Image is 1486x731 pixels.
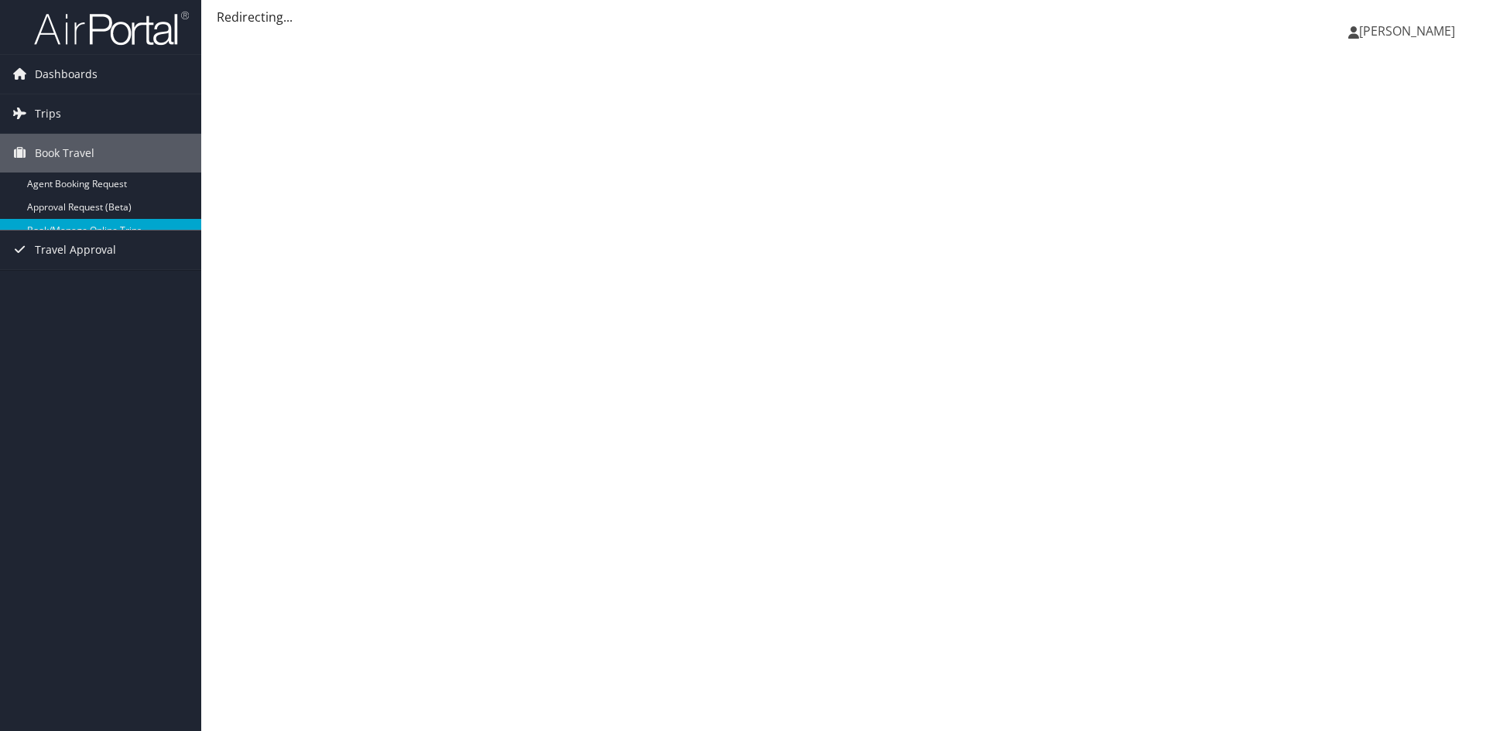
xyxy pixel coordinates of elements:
span: [PERSON_NAME] [1359,22,1455,39]
img: airportal-logo.png [34,10,189,46]
div: Redirecting... [217,8,1471,26]
span: Book Travel [35,134,94,173]
span: Travel Approval [35,231,116,269]
span: Trips [35,94,61,133]
span: Dashboards [35,55,98,94]
a: [PERSON_NAME] [1348,8,1471,54]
